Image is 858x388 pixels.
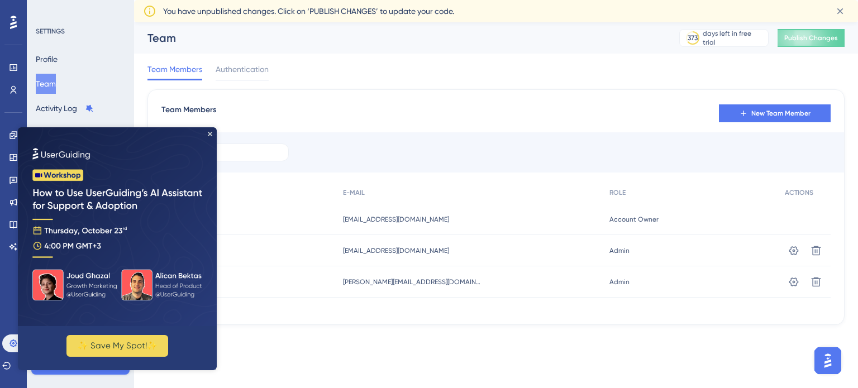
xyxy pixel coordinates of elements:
[343,188,365,197] span: E-MAIL
[36,98,94,118] button: Activity Log
[719,104,831,122] button: New Team Member
[609,246,630,255] span: Admin
[703,29,765,47] div: days left in free trial
[36,74,56,94] button: Team
[751,109,811,118] span: New Team Member
[343,215,449,224] span: [EMAIL_ADDRESS][DOMAIN_NAME]
[161,103,216,123] span: Team Members
[609,277,630,286] span: Admin
[147,63,202,76] span: Team Members
[147,30,651,46] div: Team
[36,49,58,69] button: Profile
[785,188,813,197] span: ACTIONS
[36,123,75,143] button: Installation
[189,149,279,156] input: Search
[216,63,269,76] span: Authentication
[688,33,698,42] div: 373
[49,208,150,229] button: ✨ Save My Spot!✨
[163,4,454,18] span: You have unpublished changes. Click on ‘PUBLISH CHANGES’ to update your code.
[609,188,626,197] span: ROLE
[343,277,483,286] span: [PERSON_NAME][EMAIL_ADDRESS][DOMAIN_NAME]
[36,27,126,36] div: SETTINGS
[784,33,838,42] span: Publish Changes
[343,246,449,255] span: [EMAIL_ADDRESS][DOMAIN_NAME]
[609,215,659,224] span: Account Owner
[778,29,845,47] button: Publish Changes
[811,344,845,377] iframe: UserGuiding AI Assistant Launcher
[190,4,194,9] div: Close Preview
